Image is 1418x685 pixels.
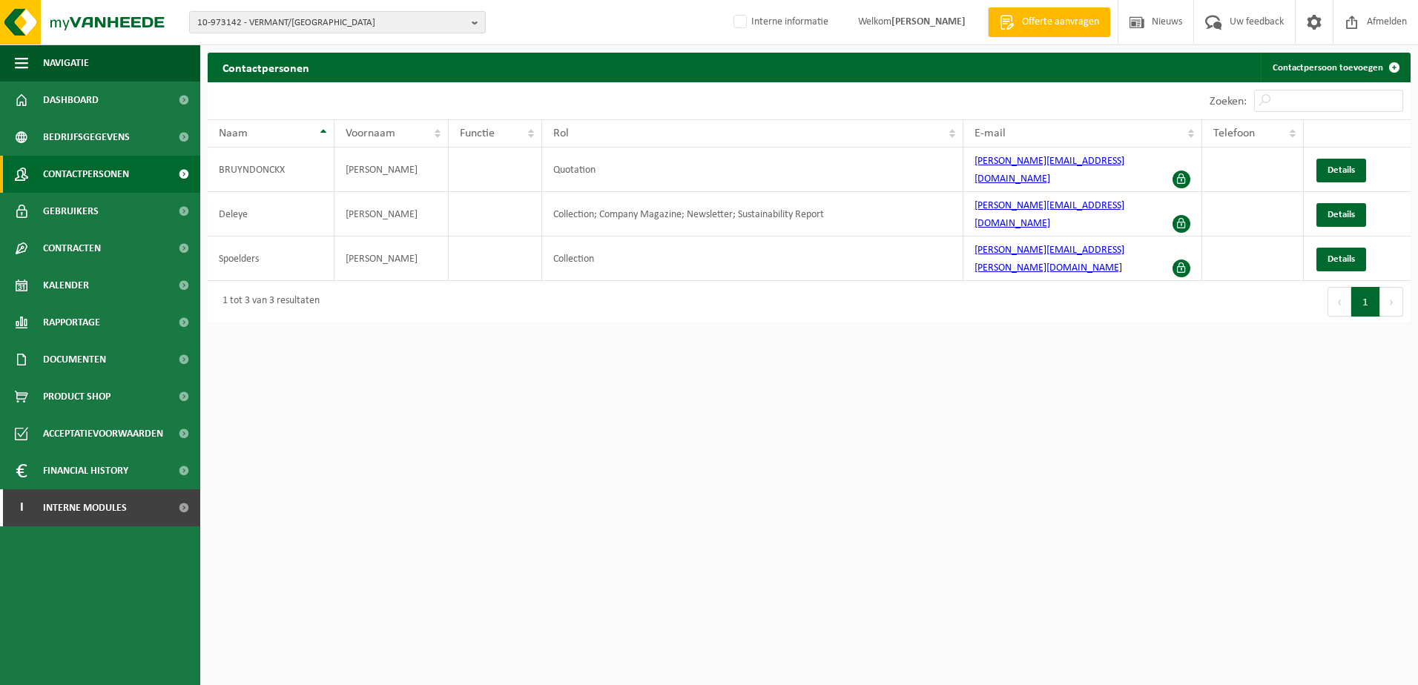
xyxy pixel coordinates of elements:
[1213,128,1255,139] span: Telefoon
[1316,203,1366,227] a: Details
[43,304,100,341] span: Rapportage
[43,341,106,378] span: Documenten
[1210,96,1247,107] label: Zoeken:
[43,156,129,193] span: Contactpersonen
[208,192,334,236] td: Deleye
[208,236,334,281] td: Spoelders
[43,230,101,267] span: Contracten
[1316,248,1366,271] a: Details
[43,82,99,119] span: Dashboard
[334,236,449,281] td: [PERSON_NAME]
[460,128,495,139] span: Functie
[197,12,466,34] span: 10-973142 - VERMANT/[GEOGRAPHIC_DATA]
[1380,287,1403,317] button: Next
[975,128,1006,139] span: E-mail
[219,128,248,139] span: Naam
[1261,53,1409,82] a: Contactpersoon toevoegen
[189,11,486,33] button: 10-973142 - VERMANT/[GEOGRAPHIC_DATA]
[43,44,89,82] span: Navigatie
[731,11,828,33] label: Interne informatie
[988,7,1110,37] a: Offerte aanvragen
[15,489,28,526] span: I
[334,148,449,192] td: [PERSON_NAME]
[1328,287,1351,317] button: Previous
[553,128,569,139] span: Rol
[1328,254,1355,264] span: Details
[542,192,963,236] td: Collection; Company Magazine; Newsletter; Sustainability Report
[43,119,130,156] span: Bedrijfsgegevens
[43,415,163,452] span: Acceptatievoorwaarden
[975,156,1124,185] a: [PERSON_NAME][EMAIL_ADDRESS][DOMAIN_NAME]
[891,16,966,27] strong: [PERSON_NAME]
[43,452,128,489] span: Financial History
[334,192,449,236] td: [PERSON_NAME]
[1018,15,1103,30] span: Offerte aanvragen
[542,236,963,281] td: Collection
[1351,287,1380,317] button: 1
[208,148,334,192] td: BRUYNDONCKX
[1328,165,1355,175] span: Details
[542,148,963,192] td: Quotation
[1328,210,1355,219] span: Details
[43,378,111,415] span: Product Shop
[346,128,395,139] span: Voornaam
[975,200,1124,229] a: [PERSON_NAME][EMAIL_ADDRESS][DOMAIN_NAME]
[215,288,320,315] div: 1 tot 3 van 3 resultaten
[43,489,127,526] span: Interne modules
[43,193,99,230] span: Gebruikers
[208,53,324,82] h2: Contactpersonen
[1316,159,1366,182] a: Details
[975,245,1124,274] a: [PERSON_NAME][EMAIL_ADDRESS][PERSON_NAME][DOMAIN_NAME]
[43,267,89,304] span: Kalender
